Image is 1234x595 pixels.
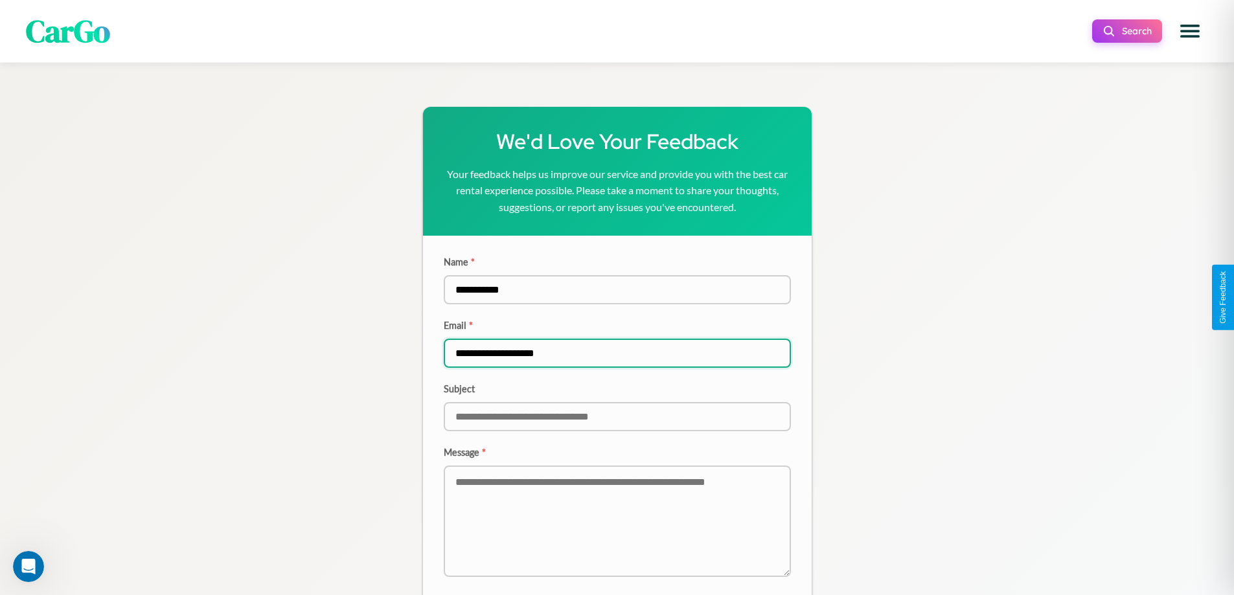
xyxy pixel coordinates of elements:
[444,128,791,155] h1: We'd Love Your Feedback
[1172,13,1208,49] button: Open menu
[444,166,791,216] p: Your feedback helps us improve our service and provide you with the best car rental experience po...
[1092,19,1162,43] button: Search
[444,383,791,394] label: Subject
[26,10,110,52] span: CarGo
[444,256,791,267] label: Name
[444,320,791,331] label: Email
[13,551,44,582] iframe: Intercom live chat
[1218,271,1228,324] div: Give Feedback
[1122,25,1152,37] span: Search
[444,447,791,458] label: Message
